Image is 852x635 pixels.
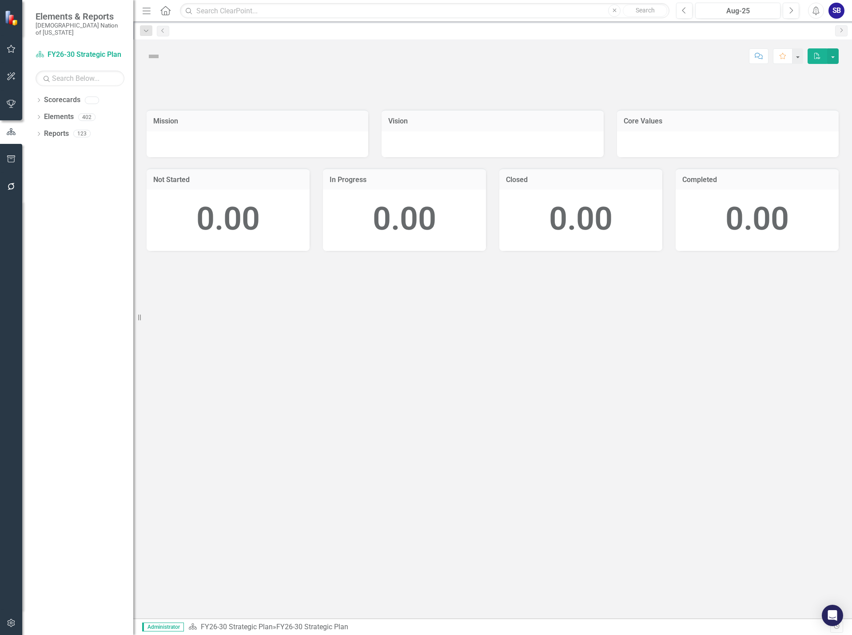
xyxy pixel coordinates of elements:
[78,113,96,121] div: 402
[153,176,303,184] h3: Not Started
[36,50,124,60] a: FY26-30 Strategic Plan
[623,4,667,17] button: Search
[822,605,843,626] div: Open Intercom Messenger
[828,3,844,19] button: SB
[624,117,832,125] h3: Core Values
[685,196,830,242] div: 0.00
[698,6,777,16] div: Aug-25
[332,196,477,242] div: 0.00
[506,176,656,184] h3: Closed
[636,7,655,14] span: Search
[330,176,479,184] h3: In Progress
[201,623,273,631] a: FY26-30 Strategic Plan
[73,130,91,138] div: 123
[695,3,780,19] button: Aug-25
[36,71,124,86] input: Search Below...
[388,117,597,125] h3: Vision
[188,622,830,632] div: »
[153,117,362,125] h3: Mission
[44,129,69,139] a: Reports
[44,95,80,105] a: Scorecards
[142,623,184,631] span: Administrator
[155,196,301,242] div: 0.00
[4,10,20,26] img: ClearPoint Strategy
[508,196,653,242] div: 0.00
[180,3,669,19] input: Search ClearPoint...
[147,49,161,63] img: Not Defined
[44,112,74,122] a: Elements
[276,623,348,631] div: FY26-30 Strategic Plan
[36,11,124,22] span: Elements & Reports
[36,22,124,36] small: [DEMOGRAPHIC_DATA] Nation of [US_STATE]
[682,176,832,184] h3: Completed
